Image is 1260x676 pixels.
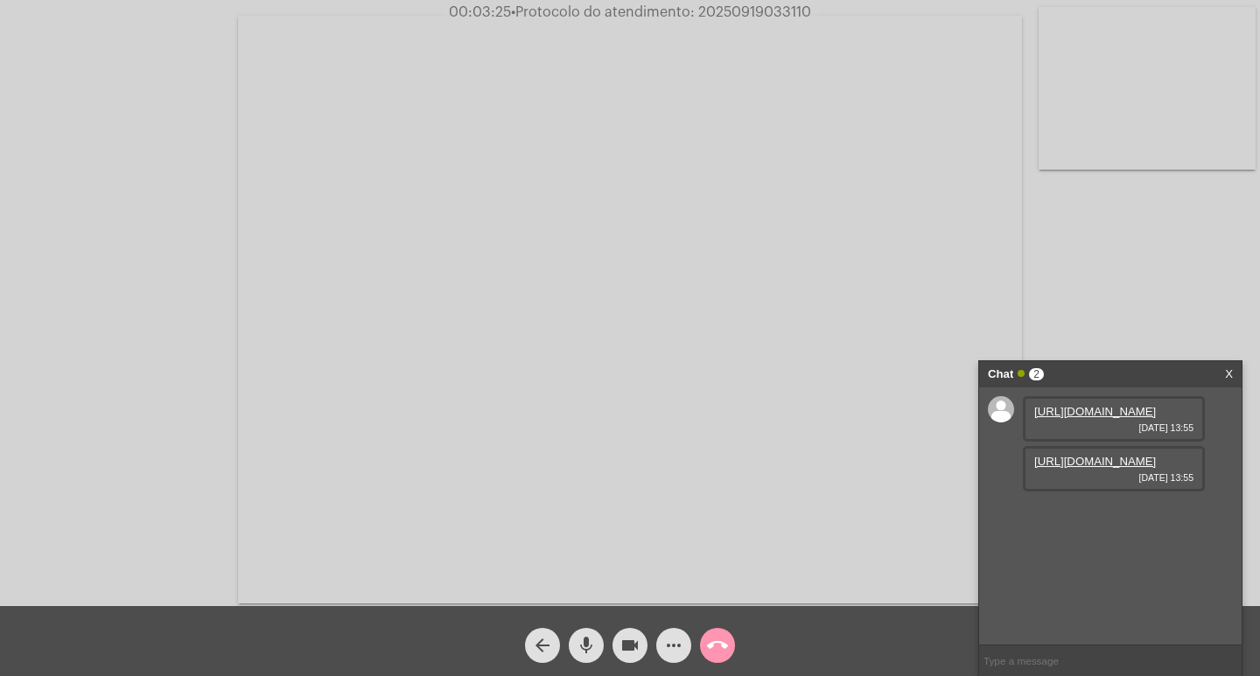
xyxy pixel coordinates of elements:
[707,635,728,656] mat-icon: call_end
[663,635,684,656] mat-icon: more_horiz
[1034,405,1156,418] a: [URL][DOMAIN_NAME]
[1029,368,1044,380] span: 2
[1034,455,1156,468] a: [URL][DOMAIN_NAME]
[988,361,1013,387] strong: Chat
[1225,361,1233,387] a: X
[511,5,515,19] span: •
[619,635,640,656] mat-icon: videocam
[511,5,811,19] span: Protocolo do atendimento: 20250919033110
[1034,422,1193,433] span: [DATE] 13:55
[576,635,597,656] mat-icon: mic
[449,5,511,19] span: 00:03:25
[532,635,553,656] mat-icon: arrow_back
[979,645,1242,676] input: Type a message
[1034,472,1193,483] span: [DATE] 13:55
[1018,370,1025,377] span: Online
